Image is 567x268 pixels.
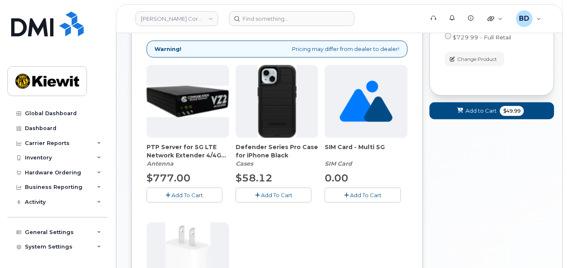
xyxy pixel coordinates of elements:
span: SIM Card - Multi 5G [325,143,407,159]
div: Barbara Dye [510,10,547,27]
span: Add to Cart [466,107,497,115]
iframe: Messenger Launcher [531,232,561,262]
span: BD [519,14,529,24]
input: Find something... [229,11,355,26]
span: Change Product [458,56,497,63]
span: $58.12 [236,172,273,184]
em: Cases [236,160,253,167]
span: Defender Series Pro Case for iPhone Black [236,143,318,159]
input: $729.99 - Full Retail [445,33,451,39]
button: Add To Cart [147,188,222,202]
div: PTP Server for 5G LTE Network Extender 4/4G LTE Network Extender 3 [147,143,229,168]
div: SIM Card - Multi 5G [325,143,407,168]
img: no_image_found-2caef05468ed5679b831cfe6fc140e25e0c280774317ffc20a367ab7fd17291e.png [340,65,392,138]
span: $729.99 - Full Retail [453,34,512,41]
div: Defender Series Pro Case for iPhone Black [236,143,318,168]
em: SIM Card [325,160,352,167]
span: $49.99 [500,106,524,116]
span: Add To Cart [172,192,203,198]
button: Add To Cart [325,188,401,202]
div: Quicklinks [482,10,509,27]
em: Antenna [147,160,174,167]
strong: Warning! [154,45,181,53]
span: $777.00 [147,172,191,184]
span: Add To Cart [350,192,381,198]
button: Add to Cart $49.99 [429,102,555,119]
button: Change Product [445,52,504,66]
img: defenderiphone14.png [258,65,297,138]
button: Add To Cart [236,188,311,202]
span: Add To Cart [261,192,292,198]
img: Casa_Sysem.png [147,86,229,117]
div: Pricing may differ from dealer to dealer! [147,41,408,58]
span: 0.00 [325,172,348,184]
a: Kiewit Corporation [135,11,218,26]
span: PTP Server for 5G LTE Network Extender 4/4G LTE Network Extender 3 [147,143,229,159]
